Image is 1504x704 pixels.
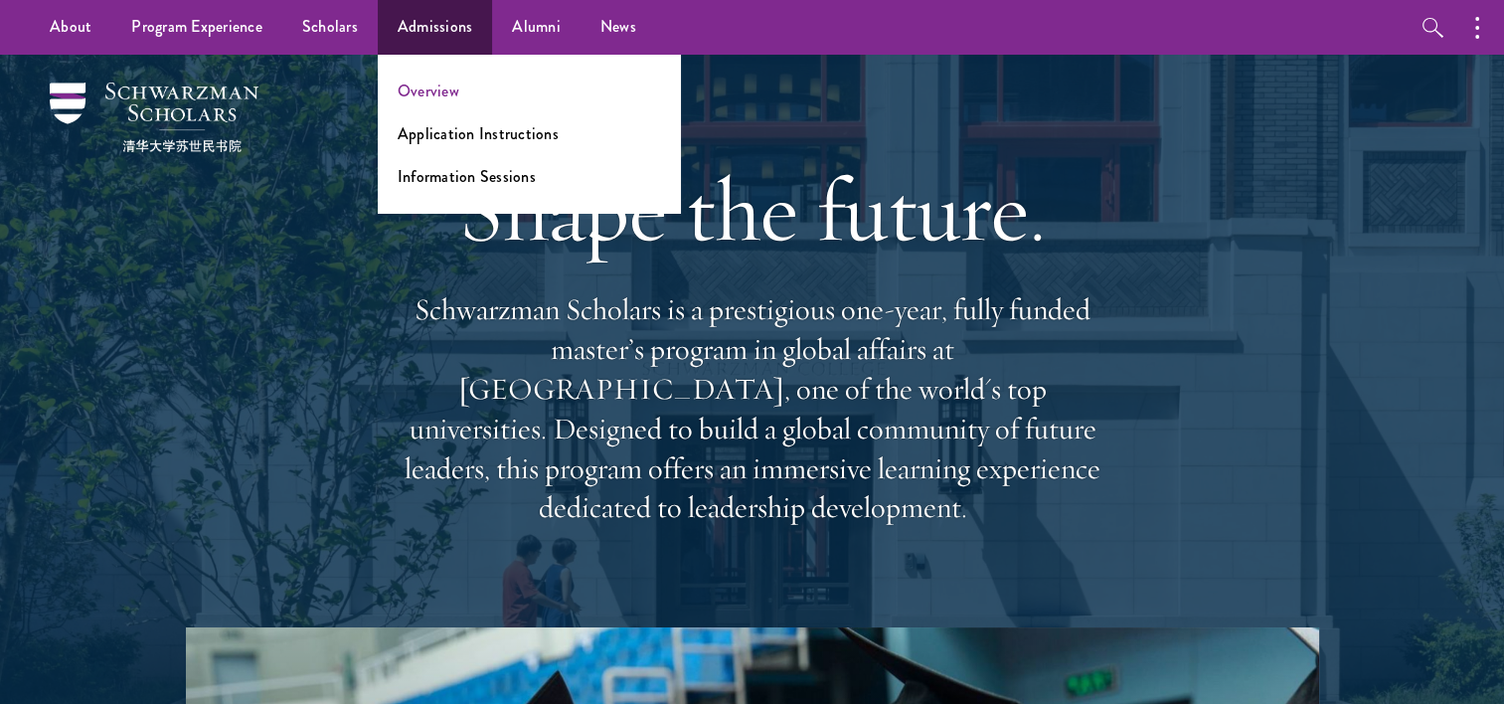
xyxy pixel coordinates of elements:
[395,290,1110,528] p: Schwarzman Scholars is a prestigious one-year, fully funded master’s program in global affairs at...
[50,83,258,152] img: Schwarzman Scholars
[398,80,459,102] a: Overview
[398,122,559,145] a: Application Instructions
[398,165,536,188] a: Information Sessions
[395,154,1110,265] h1: Shape the future.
